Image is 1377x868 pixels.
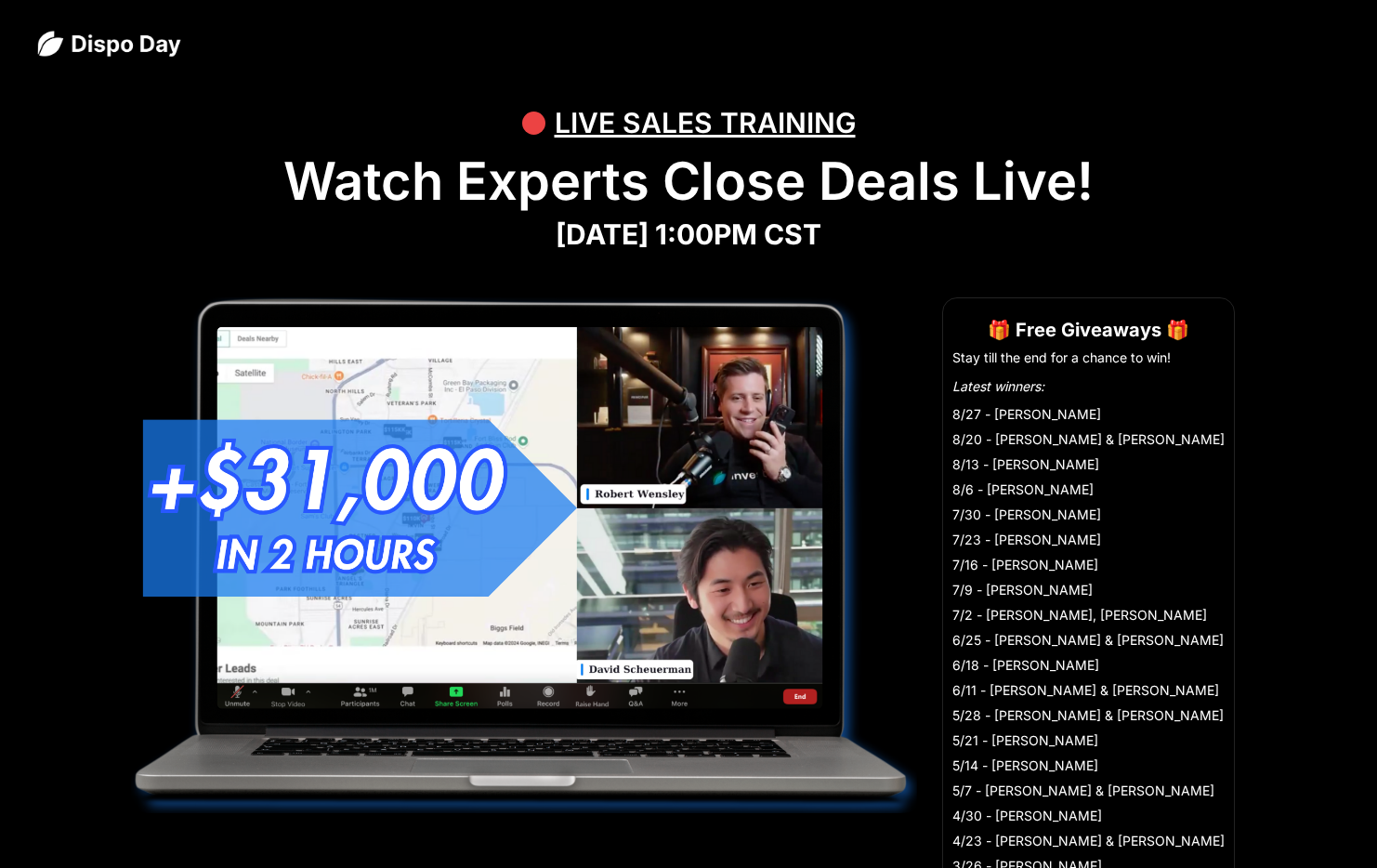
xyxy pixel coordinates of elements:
[988,319,1189,341] strong: 🎁 Free Giveaways 🎁
[952,349,1225,367] li: Stay till the end for a chance to win!
[37,151,1340,213] h1: Watch Experts Close Deals Live!
[952,378,1044,394] em: Latest winners:
[555,95,856,151] div: LIVE SALES TRAINING
[556,217,821,251] strong: [DATE] 1:00PM CST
